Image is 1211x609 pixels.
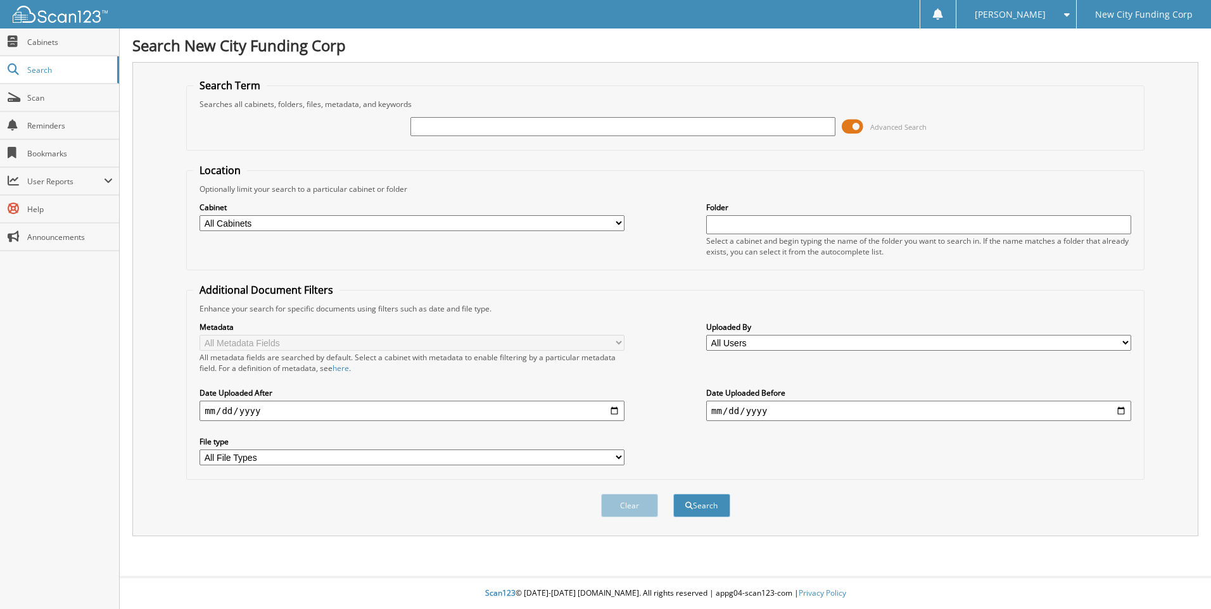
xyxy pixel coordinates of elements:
span: Bookmarks [27,148,113,159]
div: All metadata fields are searched by default. Select a cabinet with metadata to enable filtering b... [200,352,625,374]
label: File type [200,436,625,447]
span: Reminders [27,120,113,131]
span: Help [27,204,113,215]
legend: Search Term [193,78,267,92]
h1: Search New City Funding Corp [132,35,1198,56]
legend: Additional Document Filters [193,283,339,297]
span: [PERSON_NAME] [975,11,1046,18]
a: here [333,363,349,374]
label: Folder [706,202,1131,213]
span: Announcements [27,232,113,242]
a: Privacy Policy [799,587,846,598]
legend: Location [193,163,247,177]
span: User Reports [27,176,104,187]
div: Optionally limit your search to a particular cabinet or folder [193,184,1138,194]
label: Metadata [200,322,625,332]
span: Search [27,65,111,75]
button: Search [673,494,730,517]
img: scan123-logo-white.svg [13,6,108,23]
label: Uploaded By [706,322,1131,332]
span: Scan123 [485,587,516,598]
span: Scan [27,92,113,103]
span: New City Funding Corp [1095,11,1193,18]
span: Cabinets [27,37,113,47]
div: Select a cabinet and begin typing the name of the folder you want to search in. If the name match... [706,235,1131,257]
input: end [706,401,1131,421]
div: Searches all cabinets, folders, files, metadata, and keywords [193,99,1138,110]
label: Date Uploaded Before [706,387,1131,398]
label: Date Uploaded After [200,387,625,398]
span: Advanced Search [870,122,927,132]
input: start [200,401,625,421]
div: © [DATE]-[DATE] [DOMAIN_NAME]. All rights reserved | appg04-scan123-com | [120,578,1211,609]
label: Cabinet [200,202,625,213]
button: Clear [601,494,658,517]
div: Enhance your search for specific documents using filters such as date and file type. [193,303,1138,314]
